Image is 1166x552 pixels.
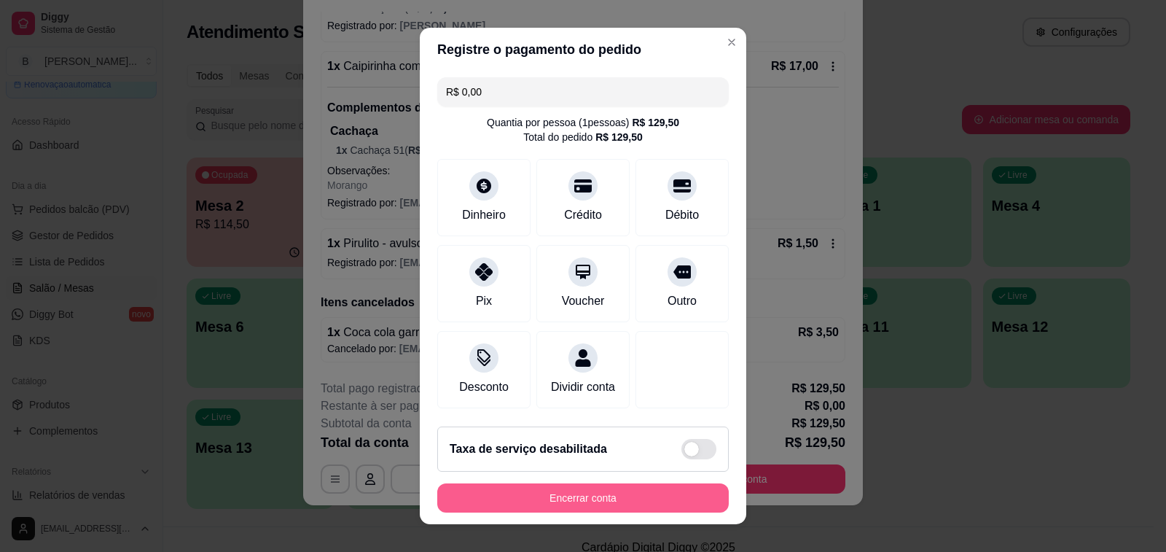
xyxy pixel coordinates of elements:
div: Quantia por pessoa ( 1 pessoas) [487,115,679,130]
div: Total do pedido [523,130,643,144]
div: Pix [476,292,492,310]
div: Outro [668,292,697,310]
input: Ex.: hambúrguer de cordeiro [446,77,720,106]
h2: Taxa de serviço desabilitada [450,440,607,458]
div: R$ 129,50 [595,130,643,144]
div: Crédito [564,206,602,224]
div: Dividir conta [551,378,615,396]
header: Registre o pagamento do pedido [420,28,746,71]
div: R$ 129,50 [632,115,679,130]
div: Dinheiro [462,206,506,224]
div: Desconto [459,378,509,396]
div: Débito [665,206,699,224]
div: Voucher [562,292,605,310]
button: Encerrar conta [437,483,729,513]
button: Close [720,31,743,54]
